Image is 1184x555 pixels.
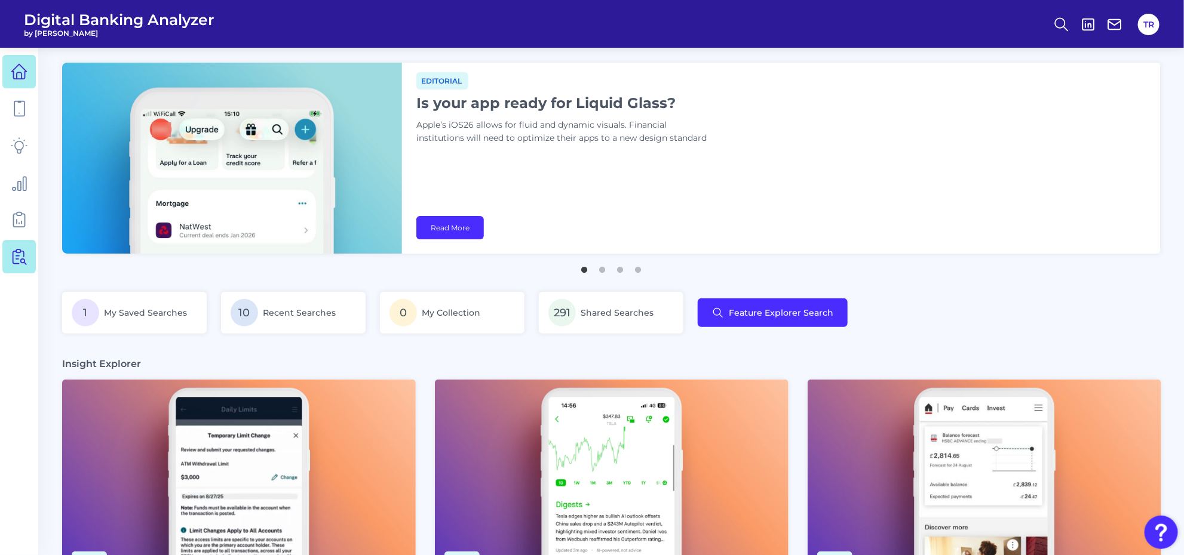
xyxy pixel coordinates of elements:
button: 4 [632,261,644,273]
a: 291Shared Searches [539,292,683,334]
button: 2 [596,261,608,273]
p: Apple’s iOS26 allows for fluid and dynamic visuals. Financial institutions will need to optimize ... [416,119,715,145]
a: 1My Saved Searches [62,292,207,334]
button: Open Resource Center [1145,516,1178,549]
a: Read More [416,216,484,239]
span: My Collection [422,307,480,318]
span: by [PERSON_NAME] [24,29,214,38]
span: 1 [72,299,99,326]
span: 10 [231,299,258,326]
span: Recent Searches [263,307,336,318]
a: 0My Collection [380,292,524,334]
span: Digital Banking Analyzer [24,11,214,29]
img: bannerImg [62,63,402,254]
span: 291 [548,299,576,326]
button: 3 [614,261,626,273]
h1: Is your app ready for Liquid Glass? [416,94,715,112]
h3: Insight Explorer [62,357,141,370]
span: 0 [389,299,417,326]
span: Feature Explorer Search [729,308,833,317]
button: 1 [578,261,590,273]
span: Shared Searches [581,307,654,318]
a: Editorial [416,75,468,86]
span: My Saved Searches [104,307,187,318]
button: TR [1138,14,1160,35]
button: Feature Explorer Search [698,298,848,327]
span: Editorial [416,72,468,90]
a: 10Recent Searches [221,292,366,334]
